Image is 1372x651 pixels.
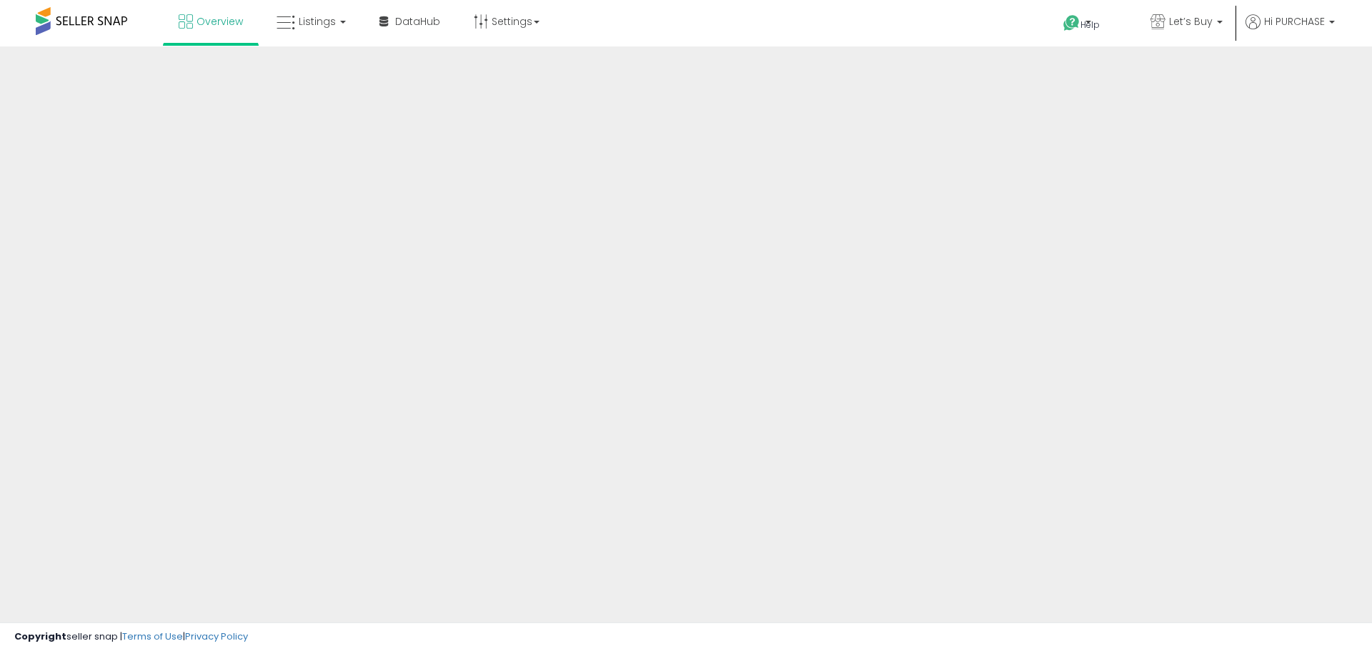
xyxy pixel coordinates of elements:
span: Help [1080,19,1100,31]
i: Get Help [1063,14,1080,32]
a: Terms of Use [122,630,183,643]
span: Hi PURCHASE [1264,14,1325,29]
a: Hi PURCHASE [1246,14,1335,46]
span: Let’s Buy [1169,14,1213,29]
a: Privacy Policy [185,630,248,643]
span: Overview [197,14,243,29]
strong: Copyright [14,630,66,643]
span: Listings [299,14,336,29]
a: Help [1052,4,1128,46]
span: DataHub [395,14,440,29]
div: seller snap | | [14,630,248,644]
